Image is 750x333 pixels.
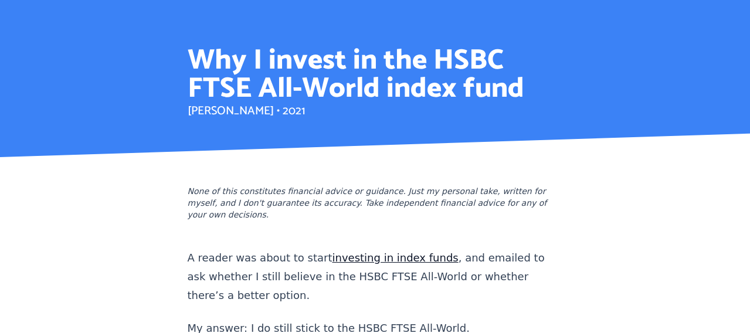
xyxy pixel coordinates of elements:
[188,249,563,305] p: A reader was about to start , and emailed to ask whether I still believe in the HSBC FTSE All-Wor...
[332,252,459,264] a: investing in index funds
[188,47,563,103] h1: Why I invest in the HSBC FTSE All-World index fund
[188,185,563,220] p: None of this constitutes financial advice or guidance. Just my personal take, written for myself,...
[188,103,563,120] p: [PERSON_NAME] • 2021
